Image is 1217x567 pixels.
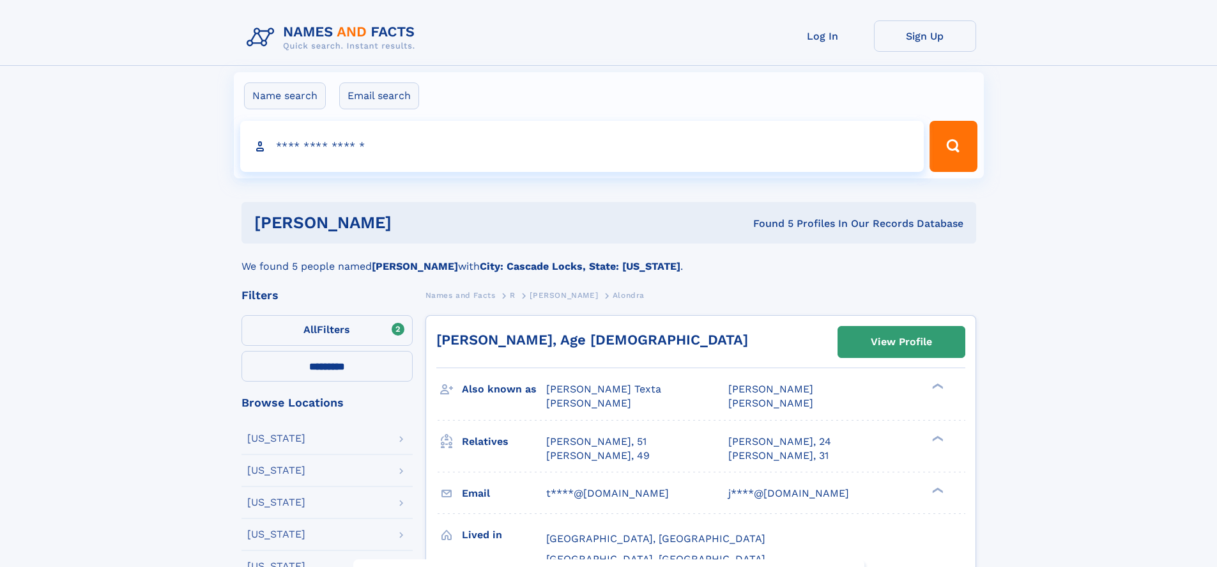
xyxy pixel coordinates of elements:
[241,20,425,55] img: Logo Names and Facts
[462,378,546,400] h3: Also known as
[510,291,516,300] span: R
[546,532,765,545] span: [GEOGRAPHIC_DATA], [GEOGRAPHIC_DATA]
[462,524,546,546] h3: Lived in
[874,20,976,52] a: Sign Up
[254,215,572,231] h1: [PERSON_NAME]
[244,82,326,109] label: Name search
[510,287,516,303] a: R
[546,449,650,463] a: [PERSON_NAME], 49
[546,553,765,565] span: [GEOGRAPHIC_DATA], [GEOGRAPHIC_DATA]
[838,327,965,357] a: View Profile
[530,287,598,303] a: [PERSON_NAME]
[241,397,413,408] div: Browse Locations
[303,323,317,336] span: All
[546,435,647,449] a: [PERSON_NAME], 51
[929,434,944,442] div: ❯
[772,20,874,52] a: Log In
[929,486,944,494] div: ❯
[572,217,963,231] div: Found 5 Profiles In Our Records Database
[240,121,924,172] input: search input
[247,497,305,508] div: [US_STATE]
[462,431,546,453] h3: Relatives
[241,315,413,346] label: Filters
[339,82,419,109] label: Email search
[241,290,413,301] div: Filters
[247,433,305,444] div: [US_STATE]
[462,483,546,504] h3: Email
[480,260,680,272] b: City: Cascade Locks, State: [US_STATE]
[728,449,829,463] a: [PERSON_NAME], 31
[241,244,976,274] div: We found 5 people named with .
[425,287,496,303] a: Names and Facts
[546,383,661,395] span: [PERSON_NAME] Texta
[530,291,598,300] span: [PERSON_NAME]
[929,382,944,391] div: ❯
[728,397,813,409] span: [PERSON_NAME]
[728,383,813,395] span: [PERSON_NAME]
[546,397,631,409] span: [PERSON_NAME]
[613,291,645,300] span: Alondra
[436,332,748,348] a: [PERSON_NAME], Age [DEMOGRAPHIC_DATA]
[247,465,305,476] div: [US_STATE]
[247,529,305,540] div: [US_STATE]
[372,260,458,272] b: [PERSON_NAME]
[930,121,977,172] button: Search Button
[728,435,831,449] a: [PERSON_NAME], 24
[871,327,932,357] div: View Profile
